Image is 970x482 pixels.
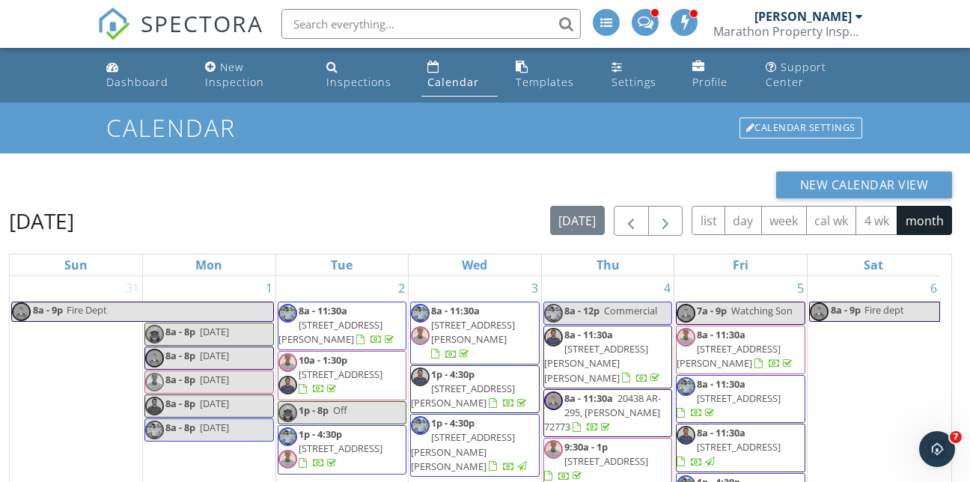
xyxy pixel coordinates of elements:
[299,304,347,317] span: 8a - 11:30a
[299,367,382,381] span: [STREET_ADDRESS]
[395,276,408,300] a: Go to September 2, 2025
[855,206,897,235] button: 4 wk
[697,426,745,439] span: 8a - 11:30a
[199,54,308,97] a: New Inspection
[927,276,940,300] a: Go to September 6, 2025
[299,403,329,417] span: 1p - 8p
[278,403,297,422] img: 5852373221216282116.jpeg
[919,431,955,467] iframe: Intercom live chat
[410,414,540,477] a: 1p - 4:30p [STREET_ADDRESS][PERSON_NAME][PERSON_NAME]
[543,389,673,438] a: 8a - 11:30a 20438 AR-295, [PERSON_NAME] 72773
[550,206,605,235] button: [DATE]
[528,276,541,300] a: Go to September 3, 2025
[692,75,727,89] div: Profile
[165,421,195,434] span: 8a - 8p
[278,353,297,372] img: mt_headshot_mar_2023.jpg
[165,325,195,338] span: 8a - 8p
[677,328,695,347] img: mt_headshot_mar_2023.jpg
[564,440,608,454] span: 9:30a - 1p
[278,376,297,394] img: preston.jpg
[326,75,391,89] div: Inspections
[278,351,407,400] a: 10a - 1:30p [STREET_ADDRESS]
[544,440,563,459] img: mt_headshot_mar_2023.jpg
[106,115,863,141] h1: Calendar
[410,365,540,414] a: 1p - 4:30p [STREET_ADDRESS][PERSON_NAME]
[200,421,229,434] span: [DATE]
[459,254,490,275] a: Wednesday
[730,254,751,275] a: Friday
[738,116,864,140] a: Calendar Settings
[411,416,430,435] img: matthew.jpg
[97,7,130,40] img: The Best Home Inspection Software - Spectora
[410,302,540,364] a: 8a - 11:30a [STREET_ADDRESS][PERSON_NAME]
[299,353,382,395] a: 10a - 1:30p [STREET_ADDRESS]
[564,454,648,468] span: [STREET_ADDRESS]
[200,373,229,386] span: [DATE]
[697,304,727,317] span: 7a - 9p
[278,302,407,350] a: 8a - 11:30a [STREET_ADDRESS][PERSON_NAME]
[200,397,229,410] span: [DATE]
[677,426,695,445] img: preston.jpg
[141,7,263,39] span: SPECTORA
[697,328,745,341] span: 8a - 11:30a
[861,254,886,275] a: Saturday
[200,325,229,338] span: [DATE]
[543,326,673,388] a: 8a - 11:30a [STREET_ADDRESS][PERSON_NAME][PERSON_NAME]
[431,416,475,430] span: 1p - 4:30p
[776,171,953,198] button: New Calendar View
[431,318,515,346] span: [STREET_ADDRESS][PERSON_NAME]
[510,54,594,97] a: Templates
[564,304,600,317] span: 8a - 12p
[9,206,74,236] h2: [DATE]
[123,276,142,300] a: Go to August 31, 2025
[145,397,164,415] img: preston.jpg
[97,20,263,52] a: SPECTORA
[278,450,297,469] img: mt_headshot_mar_2023.jpg
[411,430,515,472] span: [STREET_ADDRESS][PERSON_NAME][PERSON_NAME]
[278,427,297,446] img: matthew.jpg
[697,391,781,405] span: [STREET_ADDRESS]
[661,276,674,300] a: Go to September 4, 2025
[606,54,674,97] a: Settings
[411,382,515,409] span: [STREET_ADDRESS][PERSON_NAME]
[320,54,409,97] a: Inspections
[427,75,479,89] div: Calendar
[411,367,529,409] a: 1p - 4:30p [STREET_ADDRESS][PERSON_NAME]
[731,304,793,317] span: Watching Son
[604,304,657,317] span: Commercial
[692,206,725,235] button: list
[411,416,529,473] a: 1p - 4:30p [STREET_ADDRESS][PERSON_NAME][PERSON_NAME]
[281,9,581,39] input: Search everything...
[299,353,347,367] span: 10a - 1:30p
[564,328,613,341] span: 8a - 11:30a
[544,391,661,433] span: 20438 AR-295, [PERSON_NAME] 72773
[12,302,31,321] img: cbfaa30a18bf4db0aa7eb345f882e5bb.jpeg
[544,440,648,482] a: 9:30a - 1p [STREET_ADDRESS]
[411,367,430,386] img: preston.jpg
[165,397,195,410] span: 8a - 8p
[544,391,563,410] img: cbfaa30a18bf4db0aa7eb345f882e5bb.jpeg
[421,54,498,97] a: Calendar
[810,302,829,321] img: cbfaa30a18bf4db0aa7eb345f882e5bb.jpeg
[677,426,781,468] a: 8a - 11:30a [STREET_ADDRESS]
[725,206,762,235] button: day
[697,440,781,454] span: [STREET_ADDRESS]
[165,373,195,386] span: 8a - 8p
[677,377,781,419] a: 8a - 11:30a [STREET_ADDRESS]
[278,425,407,475] a: 1p - 4:30p [STREET_ADDRESS]
[544,328,563,347] img: preston.jpg
[516,75,574,89] div: Templates
[106,75,168,89] div: Dashboard
[950,431,962,443] span: 7
[594,254,623,275] a: Thursday
[145,325,164,344] img: 5852373221216282116.jpeg
[431,367,475,381] span: 1p - 4:30p
[299,427,382,469] a: 1p - 4:30p [STREET_ADDRESS]
[299,442,382,455] span: [STREET_ADDRESS]
[333,403,347,417] span: Off
[145,349,164,367] img: cbfaa30a18bf4db0aa7eb345f882e5bb.jpeg
[328,254,356,275] a: Tuesday
[677,304,695,323] img: cbfaa30a18bf4db0aa7eb345f882e5bb.jpeg
[794,276,807,300] a: Go to September 5, 2025
[864,303,904,317] span: Fire dept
